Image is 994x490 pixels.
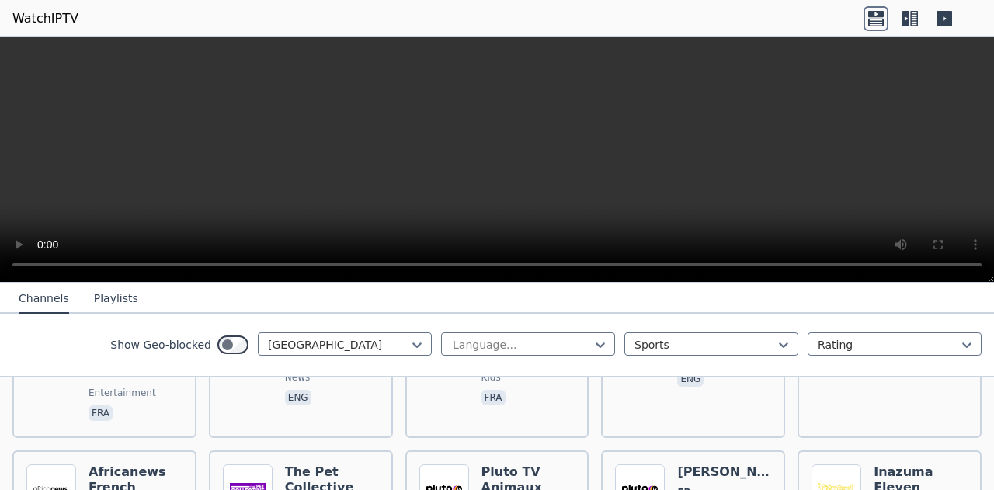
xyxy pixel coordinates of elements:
span: kids [481,371,501,384]
label: Show Geo-blocked [110,337,211,353]
button: Channels [19,284,69,314]
p: fra [89,405,113,421]
button: Playlists [94,284,138,314]
p: fra [481,390,506,405]
span: news [285,371,310,384]
span: entertainment [89,387,156,399]
a: WatchIPTV [12,9,78,28]
p: eng [677,371,704,387]
h6: [PERSON_NAME] [677,464,771,480]
p: eng [285,390,311,405]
